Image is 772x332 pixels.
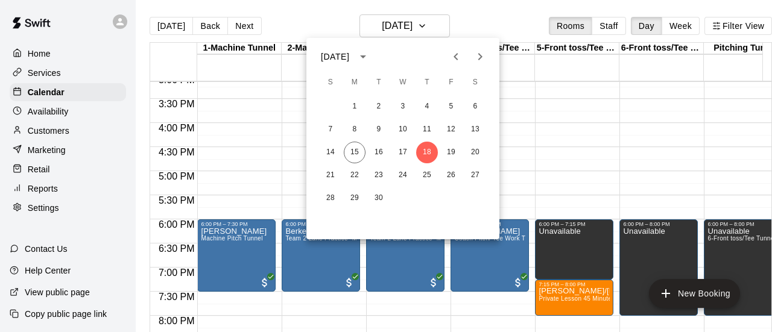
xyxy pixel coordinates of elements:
button: 23 [368,164,390,186]
button: 13 [464,119,486,140]
button: 9 [368,119,390,140]
span: Saturday [464,70,486,95]
button: 20 [464,142,486,163]
button: 25 [416,164,438,186]
span: Sunday [320,70,341,95]
span: Monday [344,70,365,95]
button: 12 [440,119,462,140]
button: 15 [344,142,365,163]
div: [DATE] [321,51,349,63]
button: 1 [344,96,365,117]
button: 17 [392,142,414,163]
button: 3 [392,96,414,117]
button: 6 [464,96,486,117]
button: Next month [468,45,492,69]
button: 30 [368,187,390,209]
button: 22 [344,164,365,186]
button: 18 [416,142,438,163]
button: 10 [392,119,414,140]
button: 7 [320,119,341,140]
button: 8 [344,119,365,140]
span: Tuesday [368,70,390,95]
button: 29 [344,187,365,209]
button: 14 [320,142,341,163]
button: 28 [320,187,341,209]
button: 4 [416,96,438,117]
button: 21 [320,164,341,186]
button: 27 [464,164,486,186]
button: 24 [392,164,414,186]
button: 5 [440,96,462,117]
button: calendar view is open, switch to year view [353,46,373,67]
span: Wednesday [392,70,414,95]
button: 11 [416,119,438,140]
span: Friday [440,70,462,95]
button: 26 [440,164,462,186]
span: Thursday [416,70,438,95]
button: 2 [368,96,390,117]
button: 16 [368,142,390,163]
button: 19 [440,142,462,163]
button: Previous month [444,45,468,69]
